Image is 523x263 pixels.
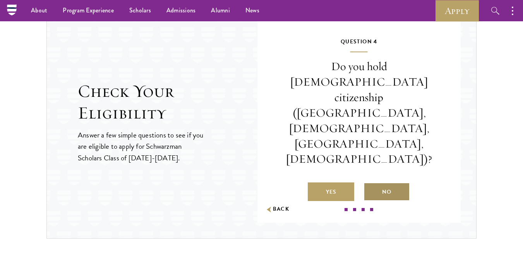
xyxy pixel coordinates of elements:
p: Do you hold [DEMOGRAPHIC_DATA] citizenship ([GEOGRAPHIC_DATA], [DEMOGRAPHIC_DATA], [GEOGRAPHIC_DA... [281,59,438,167]
button: Back [265,205,290,213]
label: Yes [308,182,354,201]
h2: Check Your Eligibility [78,81,257,124]
label: No [364,182,410,201]
p: Answer a few simple questions to see if you are eligible to apply for Schwarzman Scholars Class o... [78,129,204,163]
h5: Question 4 [281,37,438,52]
